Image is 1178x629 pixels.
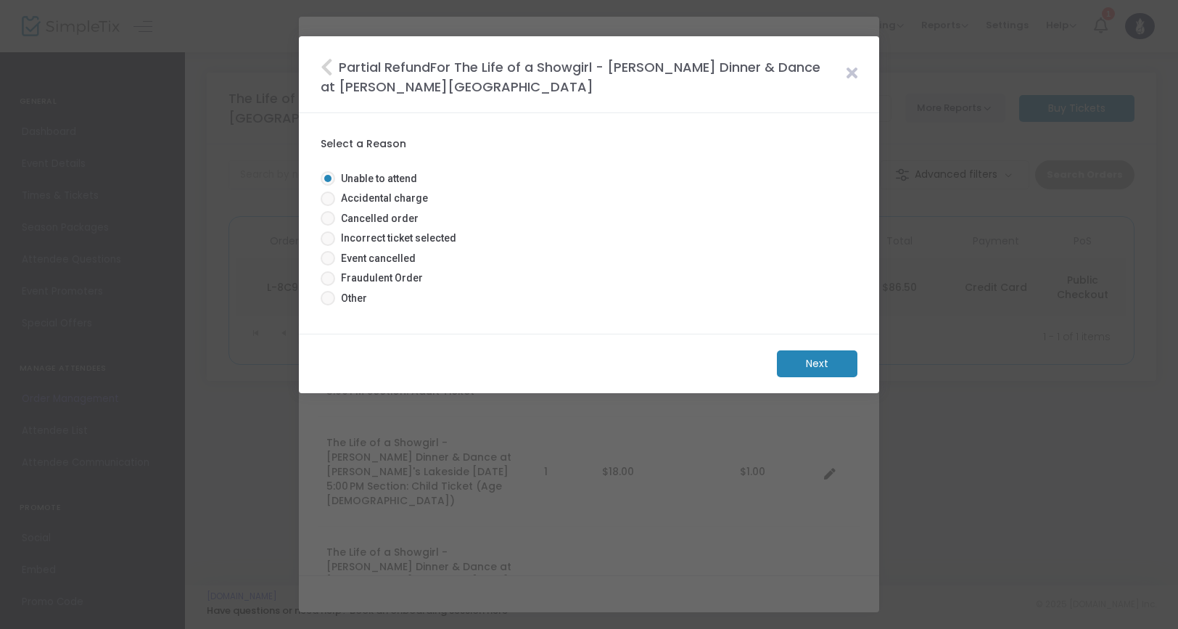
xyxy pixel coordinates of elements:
span: Fraudulent Order [335,271,423,286]
m-button: Next [777,350,857,377]
span: Incorrect ticket selected [335,231,456,246]
label: Select a Reason [321,136,857,152]
m-panel-title: Partial Refund [321,52,833,96]
span: Other [335,291,367,306]
span: Accidental charge [335,191,428,206]
i: Close [321,57,339,77]
span: Unable to attend [335,171,417,186]
span: Event cancelled [335,251,416,266]
span: For The Life of a Showgirl - [PERSON_NAME] Dinner & Dance at [PERSON_NAME][GEOGRAPHIC_DATA] [321,58,820,96]
span: Cancelled order [335,211,419,226]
